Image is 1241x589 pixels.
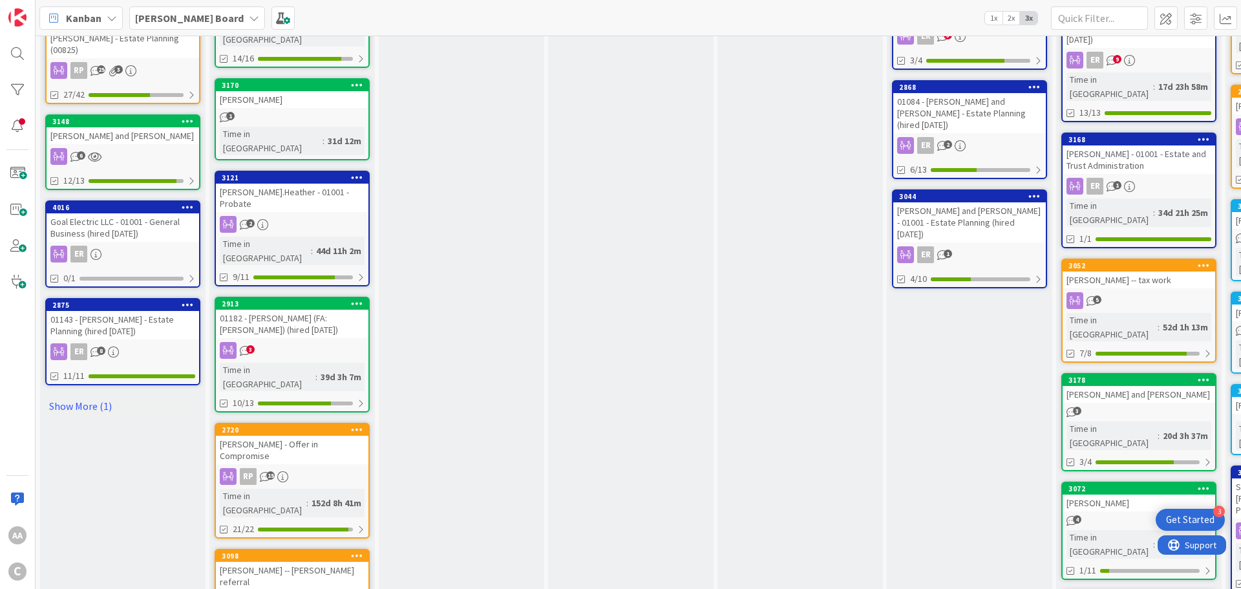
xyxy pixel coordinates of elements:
div: 3098 [216,550,368,562]
div: Time in [GEOGRAPHIC_DATA] [220,127,323,155]
span: : [323,134,324,148]
div: 44d 11h 2m [313,244,365,258]
div: 3098 [222,552,368,561]
a: 286801084 - [PERSON_NAME] and [PERSON_NAME] - Estate Planning (hired [DATE])ER6/13 [892,80,1047,179]
div: ER [893,28,1046,45]
div: 3178[PERSON_NAME] and [PERSON_NAME] [1063,374,1215,403]
div: [PERSON_NAME] [1063,495,1215,511]
div: ER [893,246,1046,263]
div: 17d 23h 58m [1155,80,1211,94]
a: Show More (1) [45,396,200,416]
div: Time in [GEOGRAPHIC_DATA] [1066,198,1153,227]
div: Goal Electric LLC - 01001 - General Business (hired [DATE]) [47,213,199,242]
span: : [315,370,317,384]
span: 1/1 [1079,232,1092,246]
div: ER [47,343,199,360]
a: 291301182 - [PERSON_NAME] (FA: [PERSON_NAME]) (hired [DATE])Time in [GEOGRAPHIC_DATA]:39d 3h 7m10/13 [215,297,370,412]
span: 4 [1073,515,1081,524]
div: 3044 [893,191,1046,202]
div: 4016Goal Electric LLC - 01001 - General Business (hired [DATE]) [47,202,199,242]
div: 2913 [222,299,368,308]
div: C [8,562,27,581]
div: 3168 [1068,135,1215,144]
span: 0/1 [63,272,76,285]
span: : [1153,80,1155,94]
span: : [1153,206,1155,220]
div: 3170 [216,80,368,91]
span: 21/22 [233,522,254,536]
span: 13/13 [1079,106,1101,120]
a: 3170[PERSON_NAME]Time in [GEOGRAPHIC_DATA]:31d 12m [215,78,370,160]
span: 6 [77,151,85,160]
a: 3178[PERSON_NAME] and [PERSON_NAME]Time in [GEOGRAPHIC_DATA]:20d 3h 37m3/4 [1061,373,1216,471]
span: 1 [226,112,235,120]
span: : [1158,429,1160,443]
span: 3 [1073,407,1081,415]
div: Time in [GEOGRAPHIC_DATA] [1066,72,1153,101]
span: : [311,244,313,258]
div: [PERSON_NAME] and [PERSON_NAME] - 01001 - Estate Planning (hired [DATE]) [893,202,1046,242]
a: 3148[PERSON_NAME] and [PERSON_NAME]12/13 [45,114,200,190]
span: 3/4 [910,54,922,67]
div: ER [70,343,87,360]
span: 3 [114,65,123,74]
div: [PERSON_NAME] and [PERSON_NAME] [47,127,199,144]
div: [PERSON_NAME] - 01001 - Estate and Trust Administration [1063,145,1215,174]
a: 2720[PERSON_NAME] - Offer in CompromiseRPTime in [GEOGRAPHIC_DATA]:152d 8h 41m21/22 [215,423,370,539]
span: 9/11 [233,270,249,284]
div: 152d 8h 41m [308,496,365,510]
div: [PERSON_NAME] - Offer in Compromise [216,436,368,464]
div: 34d 21h 25m [1155,206,1211,220]
div: 287501143 - [PERSON_NAME] - Estate Planning (hired [DATE]) [47,299,199,339]
div: RP [240,468,257,485]
div: 3148 [47,116,199,127]
div: 3052 [1063,260,1215,272]
div: 39d 3h 7m [317,370,365,384]
div: Time in [GEOGRAPHIC_DATA] [220,489,306,517]
div: 31d 12m [324,134,365,148]
div: Time in [GEOGRAPHIC_DATA] [1066,530,1153,559]
span: 3x [1020,12,1037,25]
div: Open Get Started checklist, remaining modules: 3 [1156,509,1225,531]
div: 2720 [216,424,368,436]
div: ER [917,137,934,154]
div: RP [47,62,199,79]
div: ER [893,137,1046,154]
span: 1/11 [1079,564,1096,577]
div: ER [1087,178,1103,195]
span: 5 [1093,295,1101,304]
span: 7/8 [1079,347,1092,360]
a: 3072[PERSON_NAME]Time in [GEOGRAPHIC_DATA]:75d 23h 49m1/11 [1061,482,1216,580]
span: 2 [944,140,952,149]
div: 2875 [52,301,199,310]
div: RP [216,468,368,485]
div: 3148 [52,117,199,126]
span: 6/13 [910,163,927,177]
div: 3148[PERSON_NAME] and [PERSON_NAME] [47,116,199,144]
div: ER [917,28,934,45]
div: ER [917,246,934,263]
div: 4016 [47,202,199,213]
div: [PERSON_NAME] -- tax work [1063,272,1215,288]
span: 15 [266,471,275,480]
a: 3052[PERSON_NAME] -- tax workTime in [GEOGRAPHIC_DATA]:52d 1h 13m7/8 [1061,259,1216,363]
div: 2875 [47,299,199,311]
div: ER [1063,178,1215,195]
div: 20d 3h 37m [1160,429,1211,443]
div: ER [70,246,87,262]
div: Time in [GEOGRAPHIC_DATA] [220,363,315,391]
div: 3072 [1063,483,1215,495]
div: 01084 - [PERSON_NAME] and [PERSON_NAME] - Estate Planning (hired [DATE]) [893,93,1046,133]
div: 3 [1213,506,1225,517]
div: 3168 [1063,134,1215,145]
input: Quick Filter... [1051,6,1148,30]
img: Visit kanbanzone.com [8,8,27,27]
div: 3178 [1068,376,1215,385]
span: 1 [1113,181,1121,189]
a: 4016Goal Electric LLC - 01001 - General Business (hired [DATE])ER0/1 [45,200,200,288]
div: 2720[PERSON_NAME] - Offer in Compromise [216,424,368,464]
div: 3052[PERSON_NAME] -- tax work [1063,260,1215,288]
span: Support [27,2,59,17]
div: 291301182 - [PERSON_NAME] (FA: [PERSON_NAME]) (hired [DATE]) [216,298,368,338]
div: 2868 [893,81,1046,93]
